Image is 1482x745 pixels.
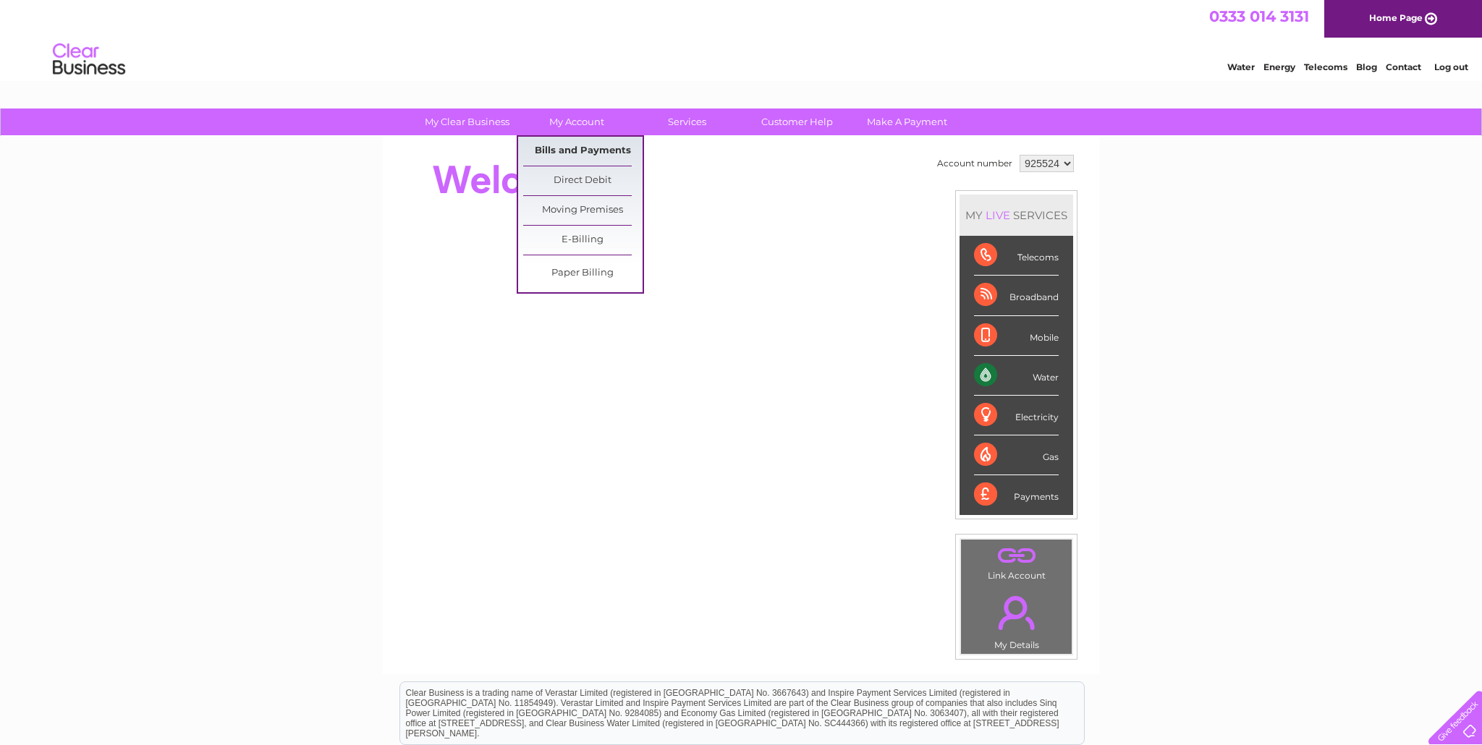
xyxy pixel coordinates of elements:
a: Bills and Payments [523,137,643,166]
td: My Details [960,584,1072,655]
div: Telecoms [974,236,1059,276]
a: E-Billing [523,226,643,255]
a: My Clear Business [407,108,527,135]
img: logo.png [52,38,126,82]
a: Make A Payment [847,108,967,135]
a: Contact [1386,61,1421,72]
div: Water [974,356,1059,396]
div: Mobile [974,316,1059,356]
a: Telecoms [1304,61,1347,72]
a: Energy [1263,61,1295,72]
a: . [965,543,1068,569]
div: MY SERVICES [960,195,1073,236]
a: Moving Premises [523,196,643,225]
div: LIVE [983,208,1013,222]
a: Blog [1356,61,1377,72]
td: Account number [933,151,1016,176]
a: 0333 014 3131 [1209,7,1309,25]
div: Clear Business is a trading name of Verastar Limited (registered in [GEOGRAPHIC_DATA] No. 3667643... [400,8,1084,70]
div: Electricity [974,396,1059,435]
a: My Account [517,108,637,135]
a: Direct Debit [523,166,643,195]
a: Paper Billing [523,259,643,288]
a: Log out [1434,61,1468,72]
div: Payments [974,475,1059,514]
a: Water [1227,61,1255,72]
a: Services [627,108,747,135]
td: Link Account [960,539,1072,584]
div: Broadband [974,276,1059,315]
a: . [965,587,1068,638]
a: Customer Help [737,108,857,135]
div: Gas [974,435,1059,475]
